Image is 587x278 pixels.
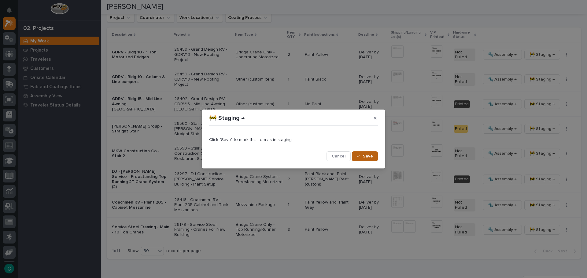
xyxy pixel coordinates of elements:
p: 🚧 Staging → [209,114,245,122]
span: Cancel [332,153,345,159]
button: Save [352,151,378,161]
p: Click "Save" to mark this item as in staging. [209,137,378,143]
button: Cancel [327,151,351,161]
span: Save [363,153,373,159]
